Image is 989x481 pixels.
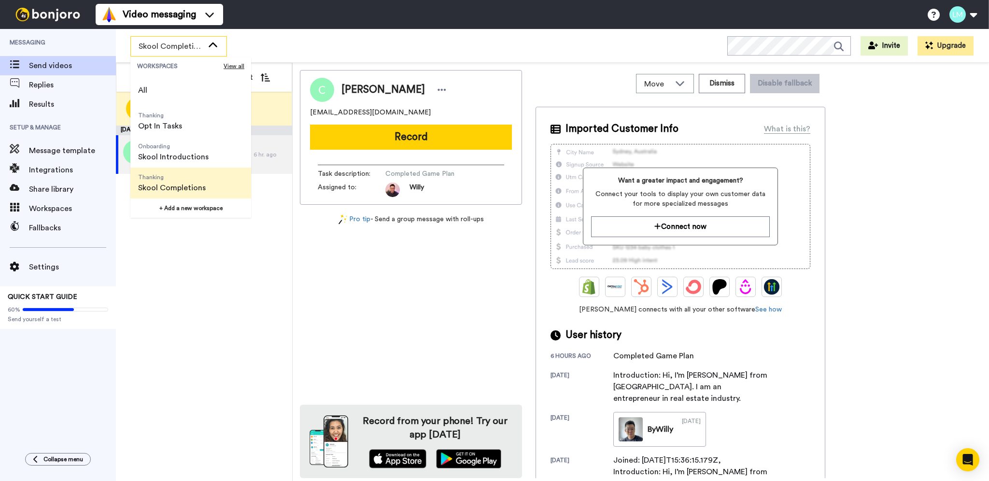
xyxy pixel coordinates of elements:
[138,85,147,96] span: All
[43,455,83,463] span: Collapse menu
[123,140,147,164] img: c.png
[581,279,597,295] img: Shopify
[608,279,623,295] img: Ontraport
[130,198,251,218] button: + Add a new workspace
[956,448,979,471] div: Open Intercom Messenger
[764,123,810,135] div: What is this?
[750,74,819,93] button: Disable fallback
[29,99,116,110] span: Results
[565,328,622,342] span: User history
[634,279,649,295] img: Hubspot
[139,41,203,52] span: Skool Completions
[310,415,348,467] img: download
[565,122,678,136] span: Imported Customer Info
[310,78,334,102] img: Image of Hui Ling Chai
[613,412,706,447] a: ByWilly[DATE]
[613,350,694,362] div: Completed Game Plan
[660,279,675,295] img: ActiveCampaign
[101,7,117,22] img: vm-color.svg
[755,306,782,313] a: See how
[310,108,431,117] span: [EMAIL_ADDRESS][DOMAIN_NAME]
[29,184,116,195] span: Share library
[116,126,292,135] div: [DATE]
[613,369,768,404] div: Introduction: Hi, I’m [PERSON_NAME] from [GEOGRAPHIC_DATA]. I am an entrepreneur in real estate i...
[138,151,209,163] span: Skool Introductions
[699,74,745,93] button: Dismiss
[591,216,769,237] button: Connect now
[138,173,206,181] span: Thanking
[918,36,974,56] button: Upgrade
[29,145,116,156] span: Message template
[551,352,613,362] div: 6 hours ago
[138,120,182,132] span: Opt In Tasks
[591,189,769,209] span: Connect your tools to display your own customer data for more specialized messages
[300,214,522,225] div: - Send a group message with roll-ups
[861,36,908,56] button: Invite
[551,305,810,314] span: [PERSON_NAME] connects with all your other software
[8,315,108,323] span: Send yourself a test
[591,176,769,185] span: Want a greater impact and engagement?
[712,279,727,295] img: Patreon
[138,142,209,150] span: Onboarding
[29,60,116,71] span: Send videos
[686,279,701,295] img: ConvertKit
[738,279,753,295] img: Drip
[339,214,370,225] a: Pro tip
[339,214,347,225] img: magic-wand.svg
[138,182,206,194] span: Skool Completions
[8,306,20,313] span: 60%
[29,203,116,214] span: Workspaces
[682,417,701,441] div: [DATE]
[29,222,116,234] span: Fallbacks
[551,371,613,404] div: [DATE]
[29,164,116,176] span: Integrations
[764,279,779,295] img: GoHighLevel
[123,8,196,21] span: Video messaging
[25,453,91,466] button: Collapse menu
[310,125,512,150] button: Record
[648,424,673,435] div: By Willy
[358,414,512,441] h4: Record from your phone! Try our app [DATE]
[8,294,77,300] span: QUICK START GUIDE
[369,449,426,468] img: appstore
[12,8,84,21] img: bj-logo-header-white.svg
[29,79,116,91] span: Replies
[644,78,670,90] span: Move
[137,62,224,70] span: WORKSPACES
[619,417,643,441] img: 81d4359f-c844-42d7-ab97-7c65c1952357-thumb.jpg
[224,62,244,70] span: View all
[138,112,182,119] span: Thanking
[29,261,116,273] span: Settings
[436,449,501,468] img: playstore
[551,414,613,447] div: [DATE]
[341,83,425,97] span: [PERSON_NAME]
